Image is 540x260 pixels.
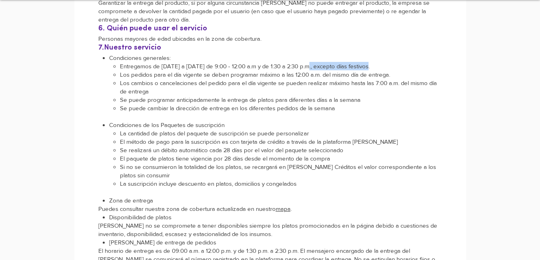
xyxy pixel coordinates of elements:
[109,213,442,221] p: Disponibilidad de platos
[120,70,442,79] p: Los pedidos para el día vigente se deben programar máximo a las 12:00 a.m. del mismo día de entrega.
[109,238,442,246] p: [PERSON_NAME] de entrega de pedidos
[120,104,442,112] p: Se puede cambiar la dirección de entrega en los diferentes pedidos de la semana
[120,62,442,70] p: Entregamos de [DATE] a [DATE] de 9:00 - 12:00 a.m y de 1:30 a 2:30 p.m., excepto días festivos.
[120,95,442,104] p: Se puede programar anticipadamente la entrega de platos para diferentes días a la semana
[494,214,532,252] iframe: Messagebird Livechat Widget
[120,129,442,137] p: La cantidad de platos del paquete de suscripción se puede personalizar
[98,204,442,213] p: ​Puedes consultar nuestra zona de cobertura actualizada en nuestro .
[109,121,442,129] p: Condiciones de los Paquetes de suscripción
[120,154,442,163] p: El paquete de platos tiene vigencia por 28 días desde el momento de la compra
[120,179,442,188] p: La suscripción incluye descuento en platos, domicilios y congelados
[98,43,442,54] h4: 7.Nuestro servicio
[98,24,442,34] h4: 6. Quién puede usar el servicio
[120,79,442,95] p: Los cambios o cancelaciones del pedido para el día vigente se pueden realizar máximo hasta las 7:...
[109,54,442,62] p: Condiciones generales:
[109,196,442,204] p: Zona de entrega
[120,137,442,146] p: El método de pago para la suscripción es con tarjeta de crédito a través de la plataforma [PERSON...
[120,163,442,179] p: Si no se consumieron la totalidad de los platos, se recargará en [PERSON_NAME] Créditos el valor ...
[98,34,442,43] p: Personas mayores de edad ubicadas en la zona de cobertura.
[276,205,291,212] a: mapa
[120,146,442,154] p: Se realizará un débito automático cada 28 días por el valor del paquete seleccionado
[98,221,442,238] p: [PERSON_NAME] no se compromete a tener disponibles siempre los platos promocionados en la página ...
